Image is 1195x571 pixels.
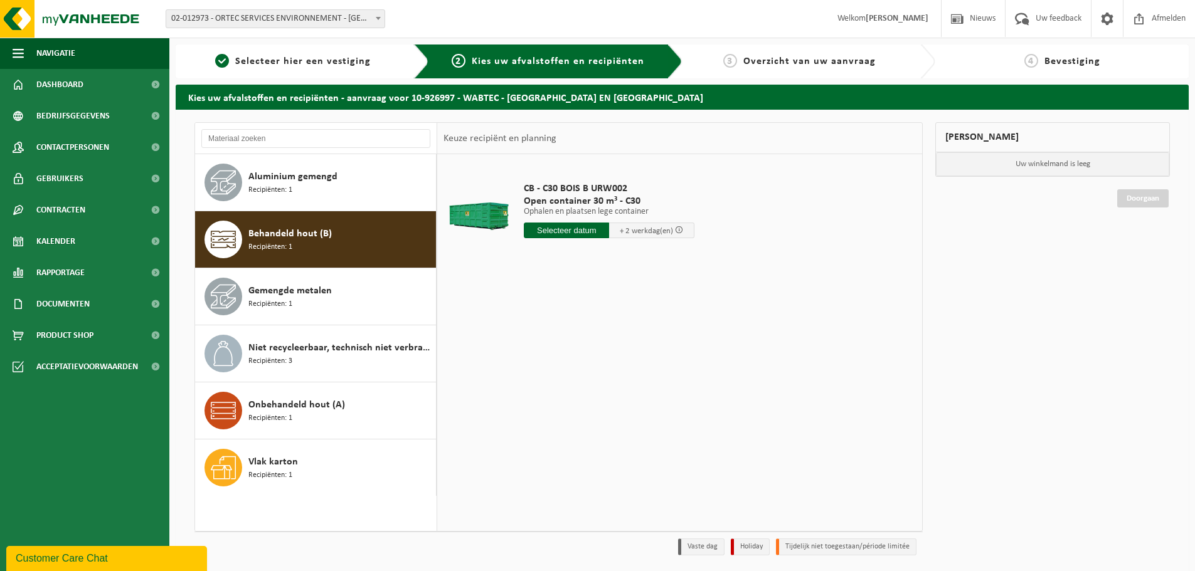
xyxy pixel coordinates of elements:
[248,241,292,253] span: Recipiënten: 1
[524,182,694,195] span: CB - C30 BOIS B URW002
[935,122,1170,152] div: [PERSON_NAME]
[36,38,75,69] span: Navigatie
[36,320,93,351] span: Product Shop
[195,439,437,496] button: Vlak karton Recipiënten: 1
[472,56,644,66] span: Kies uw afvalstoffen en recipiënten
[36,226,75,257] span: Kalender
[248,226,332,241] span: Behandeld hout (B)
[524,207,694,216] p: Ophalen en plaatsen lege container
[195,211,437,268] button: Behandeld hout (B) Recipiënten: 1
[6,543,210,571] iframe: chat widget
[36,163,83,194] span: Gebruikers
[743,56,876,66] span: Overzicht van uw aanvraag
[437,123,563,154] div: Keuze recipiënt en planning
[1117,189,1169,207] a: Doorgaan
[195,268,437,325] button: Gemengde metalen Recipiënten: 1
[248,340,433,355] span: Niet recycleerbaar, technisch niet verbrandbaar afval (brandbaar)
[776,538,916,555] li: Tijdelijk niet toegestaan/période limitée
[248,169,337,184] span: Aluminium gemengd
[36,69,83,100] span: Dashboard
[36,194,85,226] span: Contracten
[248,412,292,424] span: Recipiënten: 1
[678,538,725,555] li: Vaste dag
[248,184,292,196] span: Recipiënten: 1
[166,9,385,28] span: 02-012973 - ORTEC SERVICES ENVIRONNEMENT - AMIENS
[166,10,385,28] span: 02-012973 - ORTEC SERVICES ENVIRONNEMENT - AMIENS
[36,100,110,132] span: Bedrijfsgegevens
[248,283,332,298] span: Gemengde metalen
[1024,54,1038,68] span: 4
[452,54,465,68] span: 2
[195,382,437,439] button: Onbehandeld hout (A) Recipiënten: 1
[201,129,430,148] input: Materiaal zoeken
[248,454,298,469] span: Vlak karton
[182,54,404,69] a: 1Selecteer hier een vestiging
[723,54,737,68] span: 3
[215,54,229,68] span: 1
[524,223,609,238] input: Selecteer datum
[195,325,437,382] button: Niet recycleerbaar, technisch niet verbrandbaar afval (brandbaar) Recipiënten: 3
[248,298,292,310] span: Recipiënten: 1
[248,469,292,481] span: Recipiënten: 1
[866,14,928,23] strong: [PERSON_NAME]
[36,132,109,163] span: Contactpersonen
[1044,56,1100,66] span: Bevestiging
[36,351,138,382] span: Acceptatievoorwaarden
[936,152,1169,176] p: Uw winkelmand is leeg
[36,257,85,288] span: Rapportage
[248,397,345,412] span: Onbehandeld hout (A)
[235,56,371,66] span: Selecteer hier een vestiging
[248,355,292,367] span: Recipiënten: 3
[620,227,673,235] span: + 2 werkdag(en)
[195,154,437,211] button: Aluminium gemengd Recipiënten: 1
[731,538,770,555] li: Holiday
[176,85,1189,109] h2: Kies uw afvalstoffen en recipiënten - aanvraag voor 10-926997 - WABTEC - [GEOGRAPHIC_DATA] EN [GE...
[36,288,90,320] span: Documenten
[524,195,694,207] span: Open container 30 m³ - C30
